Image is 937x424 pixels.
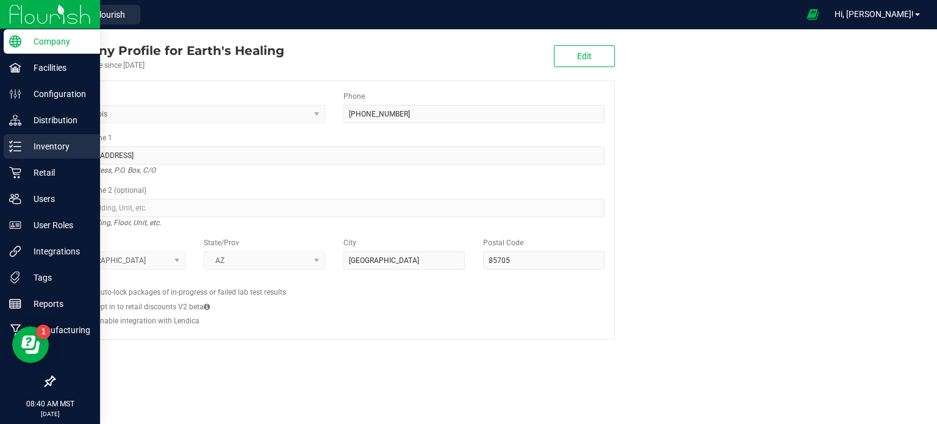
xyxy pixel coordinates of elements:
[12,326,49,363] iframe: Resource center
[9,324,21,336] inline-svg: Manufacturing
[343,105,605,123] input: (123) 456-7890
[21,192,95,206] p: Users
[9,35,21,48] inline-svg: Company
[343,91,365,102] label: Phone
[96,301,210,312] label: Opt in to retail discounts V2 beta
[21,113,95,128] p: Distribution
[9,114,21,126] inline-svg: Distribution
[64,185,146,196] label: Address Line 2 (optional)
[21,323,95,337] p: Manufacturing
[21,244,95,259] p: Integrations
[21,165,95,180] p: Retail
[54,60,284,71] div: Account active since [DATE]
[483,251,605,270] input: Postal Code
[483,237,523,248] label: Postal Code
[21,34,95,49] p: Company
[5,409,95,419] p: [DATE]
[554,45,615,67] button: Edit
[343,251,465,270] input: City
[36,325,51,339] iframe: Resource center unread badge
[96,287,286,298] label: Auto-lock packages of in-progress or failed lab test results
[21,87,95,101] p: Configuration
[9,298,21,310] inline-svg: Reports
[64,199,605,217] input: Suite, Building, Unit, etc.
[96,315,199,326] label: Enable integration with Lendica
[9,193,21,205] inline-svg: Users
[64,163,156,178] i: Street address, P.O. Box, C/O
[21,270,95,285] p: Tags
[9,88,21,100] inline-svg: Configuration
[64,215,161,230] i: Suite, Building, Floor, Unit, etc.
[343,237,356,248] label: City
[9,167,21,179] inline-svg: Retail
[64,146,605,165] input: Address
[9,271,21,284] inline-svg: Tags
[204,237,239,248] label: State/Prov
[9,140,21,153] inline-svg: Inventory
[835,9,914,19] span: Hi, [PERSON_NAME]!
[21,139,95,154] p: Inventory
[64,279,605,287] h2: Configs
[9,219,21,231] inline-svg: User Roles
[21,296,95,311] p: Reports
[21,60,95,75] p: Facilities
[5,398,95,409] p: 08:40 AM MST
[799,2,827,26] span: Open Ecommerce Menu
[54,41,284,60] div: Earth's Healing
[21,218,95,232] p: User Roles
[577,51,592,61] span: Edit
[9,62,21,74] inline-svg: Facilities
[9,245,21,257] inline-svg: Integrations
